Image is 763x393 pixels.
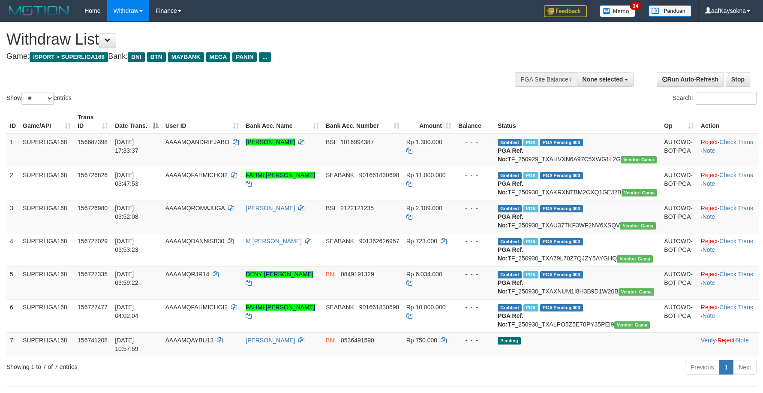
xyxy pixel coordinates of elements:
[19,233,74,266] td: SUPERLIGA168
[458,138,491,146] div: - - -
[673,92,757,105] label: Search:
[703,279,715,286] a: Note
[494,167,661,200] td: TF_250930_TXAKRXNTBM2CXQ1GEJ2B
[697,233,759,266] td: · ·
[701,238,718,245] a: Reject
[697,109,759,134] th: Action
[406,238,437,245] span: Rp 723.000
[246,337,295,344] a: [PERSON_NAME]
[326,238,354,245] span: SEABANK
[718,337,735,344] a: Reject
[326,304,354,311] span: SEABANK
[406,172,446,178] span: Rp 11.000.000
[661,109,697,134] th: Op: activate to sort column ascending
[696,92,757,105] input: Search:
[6,31,500,48] h1: Withdraw List
[703,180,715,187] a: Note
[359,172,399,178] span: Copy 901661830698 to clipboard
[168,52,204,62] span: MAYBANK
[115,337,138,352] span: [DATE] 10:57:59
[242,109,322,134] th: Bank Acc. Name: activate to sort column ascending
[498,304,522,311] span: Grabbed
[6,134,19,167] td: 1
[115,238,138,253] span: [DATE] 03:53:23
[703,246,715,253] a: Note
[540,238,583,245] span: PGA Pending
[498,213,523,229] b: PGA Ref. No:
[498,139,522,146] span: Grabbed
[6,167,19,200] td: 2
[246,238,302,245] a: M [PERSON_NAME]
[19,332,74,357] td: SUPERLIGA168
[78,172,108,178] span: 156726826
[494,134,661,167] td: TF_250929_TXAHVXN6A97C5XWG1L2G
[697,167,759,200] td: · ·
[340,205,374,212] span: Copy 2122121235 to clipboard
[661,200,697,233] td: AUTOWD-BOT-PGA
[165,139,229,145] span: AAAAMQANDRIEJABO
[697,332,759,357] td: · ·
[458,270,491,278] div: - - -
[617,255,653,263] span: Vendor URL: https://trx31.1velocity.biz
[701,271,718,278] a: Reject
[498,180,523,196] b: PGA Ref. No:
[6,92,72,105] label: Show entries
[661,299,697,332] td: AUTOWD-BOT-PGA
[406,271,442,278] span: Rp 6.034.000
[162,109,243,134] th: User ID: activate to sort column ascending
[697,266,759,299] td: · ·
[498,312,523,328] b: PGA Ref. No:
[701,337,716,344] a: Verify
[701,172,718,178] a: Reject
[523,172,538,179] span: Marked by aafandaneth
[115,304,138,319] span: [DATE] 04:02:04
[6,200,19,233] td: 3
[703,312,715,319] a: Note
[232,52,257,62] span: PANIN
[165,172,228,178] span: AAAAMQFAHMICHOI2
[540,304,583,311] span: PGA Pending
[30,52,108,62] span: ISPORT > SUPERLIGA168
[719,360,733,375] a: 1
[498,271,522,278] span: Grabbed
[78,238,108,245] span: 156727029
[406,205,442,212] span: Rp 2.109.000
[494,266,661,299] td: TF_250930_TXAXNUM1I8H3B9D1W20B
[498,279,523,295] b: PGA Ref. No:
[406,337,437,344] span: Rp 750.000
[661,167,697,200] td: AUTOWD-BOT-PGA
[246,271,313,278] a: DENY [PERSON_NAME]
[147,52,166,62] span: BTN
[498,246,523,262] b: PGA Ref. No:
[115,139,138,154] span: [DATE] 17:33:37
[6,299,19,332] td: 6
[619,288,655,296] span: Vendor URL: https://trx31.1velocity.biz
[685,360,719,375] a: Previous
[703,147,715,154] a: Note
[540,271,583,278] span: PGA Pending
[246,205,295,212] a: [PERSON_NAME]
[6,233,19,266] td: 4
[523,238,538,245] span: Marked by aafandaneth
[165,238,225,245] span: AAAAMQDANNISB30
[540,205,583,212] span: PGA Pending
[458,336,491,345] div: - - -
[19,109,74,134] th: Game/API: activate to sort column ascending
[19,299,74,332] td: SUPERLIGA168
[115,172,138,187] span: [DATE] 03:47:53
[326,271,336,278] span: BNI
[736,337,749,344] a: Note
[246,304,315,311] a: FAHMI [PERSON_NAME]
[703,213,715,220] a: Note
[74,109,111,134] th: Trans ID: activate to sort column ascending
[458,237,491,245] div: - - -
[128,52,144,62] span: BNI
[115,271,138,286] span: [DATE] 03:59:22
[19,200,74,233] td: SUPERLIGA168
[6,266,19,299] td: 5
[6,332,19,357] td: 7
[115,205,138,220] span: [DATE] 03:52:08
[458,171,491,179] div: - - -
[719,172,753,178] a: Check Trans
[19,266,74,299] td: SUPERLIGA168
